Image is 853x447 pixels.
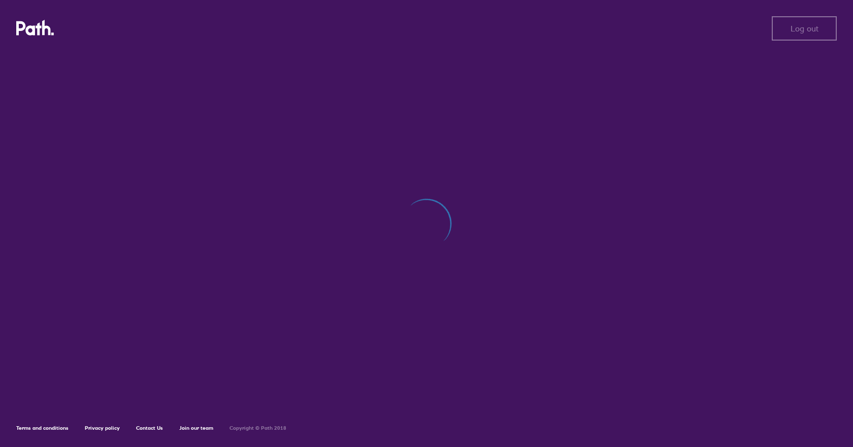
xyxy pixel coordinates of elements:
[16,425,69,431] a: Terms and conditions
[136,425,163,431] a: Contact Us
[772,16,837,41] button: Log out
[229,425,286,431] h6: Copyright © Path 2018
[85,425,120,431] a: Privacy policy
[179,425,213,431] a: Join our team
[791,24,818,33] span: Log out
